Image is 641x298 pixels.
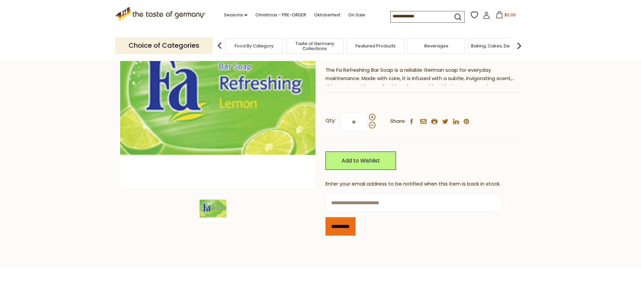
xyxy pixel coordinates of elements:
p: Choice of Categories [115,37,213,54]
img: previous arrow [213,39,226,52]
img: next arrow [512,39,526,52]
span: $0.00 [504,12,516,18]
button: $0.00 [491,11,520,21]
img: Fa Refreshing Bar Soap from Germany 3.5 oz [200,195,226,222]
a: Add to Wishlist [326,152,396,170]
a: Seasons [224,11,247,19]
a: Baking, Cakes, Desserts [471,43,523,48]
a: On Sale [348,11,365,19]
div: The Fa Refreshing Bar Soap is a reliable German soap for everyday maintenance. Made with care, it... [326,66,521,86]
div: Enter your email address to be notified when this item is back in stock. [326,180,521,188]
strong: Qty: [326,116,336,125]
a: Food By Category [235,43,273,48]
a: Featured Products [356,43,396,48]
a: Beverages [424,43,448,48]
a: Taste of Germany Collections [288,41,342,51]
a: Christmas - PRE-ORDER [255,11,306,19]
input: Qty: [340,113,368,131]
a: Oktoberfest [314,11,340,19]
span: Share: [390,117,406,125]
